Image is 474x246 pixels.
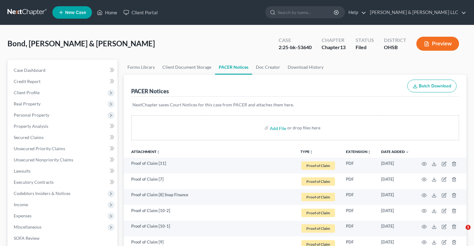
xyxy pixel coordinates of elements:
[300,223,336,234] a: Proof of Claim
[356,44,374,51] div: Filed
[301,209,335,217] span: Proof of Claim
[9,143,117,154] a: Unsecured Priority Claims
[300,160,336,171] a: Proof of Claim
[384,44,406,51] div: OHSB
[301,193,335,201] span: Proof of Claim
[322,44,346,51] div: Chapter
[14,123,48,129] span: Property Analysis
[284,60,327,75] a: Download History
[14,101,41,106] span: Real Property
[9,177,117,188] a: Executory Contracts
[376,189,414,205] td: [DATE]
[405,150,409,154] i: expand_more
[322,37,346,44] div: Chapter
[9,154,117,165] a: Unsecured Nonpriority Claims
[120,7,161,18] a: Client Portal
[453,225,468,240] iframe: Intercom live chat
[9,233,117,244] a: SOFA Review
[376,158,414,174] td: [DATE]
[124,174,295,189] td: Proof of Claim [7]
[14,112,49,118] span: Personal Property
[9,132,117,143] a: Secured Claims
[466,225,471,230] span: 1
[367,150,371,154] i: unfold_more
[14,90,40,95] span: Client Profile
[131,149,160,154] a: Attachmentunfold_more
[14,146,65,151] span: Unsecured Priority Claims
[159,60,215,75] a: Client Document Storage
[278,7,335,18] input: Search by name...
[381,149,409,154] a: Date Added expand_more
[300,176,336,187] a: Proof of Claim
[301,177,335,186] span: Proof of Claim
[124,189,295,205] td: Proof of Claim [8] Snap Finance
[14,213,31,218] span: Expenses
[124,158,295,174] td: Proof of Claim [11]
[416,37,459,51] button: Preview
[7,39,155,48] span: Bond, [PERSON_NAME] & [PERSON_NAME]
[419,83,451,89] span: Batch Download
[124,60,159,75] a: Forms Library
[14,135,44,140] span: Secured Claims
[124,205,295,221] td: Proof of Claim [10-2]
[376,205,414,221] td: [DATE]
[14,179,54,185] span: Executory Contracts
[384,37,406,44] div: District
[345,7,366,18] a: Help
[287,125,320,131] div: or drop files here
[14,79,41,84] span: Credit Report
[14,235,40,241] span: SOFA Review
[9,76,117,87] a: Credit Report
[131,87,169,95] div: PACER Notices
[279,44,312,51] div: 2:25-bk-53640
[14,67,45,73] span: Case Dashboard
[14,168,31,174] span: Lawsuits
[301,224,335,233] span: Proof of Claim
[341,189,376,205] td: PDF
[252,60,284,75] a: Doc Creator
[341,158,376,174] td: PDF
[341,174,376,189] td: PDF
[367,7,466,18] a: [PERSON_NAME] & [PERSON_NAME] LLC
[356,37,374,44] div: Status
[156,150,160,154] i: unfold_more
[14,202,28,207] span: Income
[309,150,313,154] i: unfold_more
[376,174,414,189] td: [DATE]
[279,37,312,44] div: Case
[346,149,371,154] a: Extensionunfold_more
[9,65,117,76] a: Case Dashboard
[14,157,73,162] span: Unsecured Nonpriority Claims
[124,221,295,237] td: Proof of Claim [10-1]
[215,60,252,75] a: PACER Notices
[340,44,346,50] span: 13
[341,205,376,221] td: PDF
[300,192,336,202] a: Proof of Claim
[300,150,313,154] button: TYPEunfold_more
[301,161,335,170] span: Proof of Claim
[300,208,336,218] a: Proof of Claim
[9,121,117,132] a: Property Analysis
[94,7,120,18] a: Home
[407,80,457,93] button: Batch Download
[14,191,70,196] span: Codebtors Insiders & Notices
[9,165,117,177] a: Lawsuits
[376,221,414,237] td: [DATE]
[14,224,41,230] span: Miscellaneous
[132,102,458,108] p: NextChapter saves Court Notices for this case from PACER and attaches them here.
[341,221,376,237] td: PDF
[65,10,86,15] span: New Case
